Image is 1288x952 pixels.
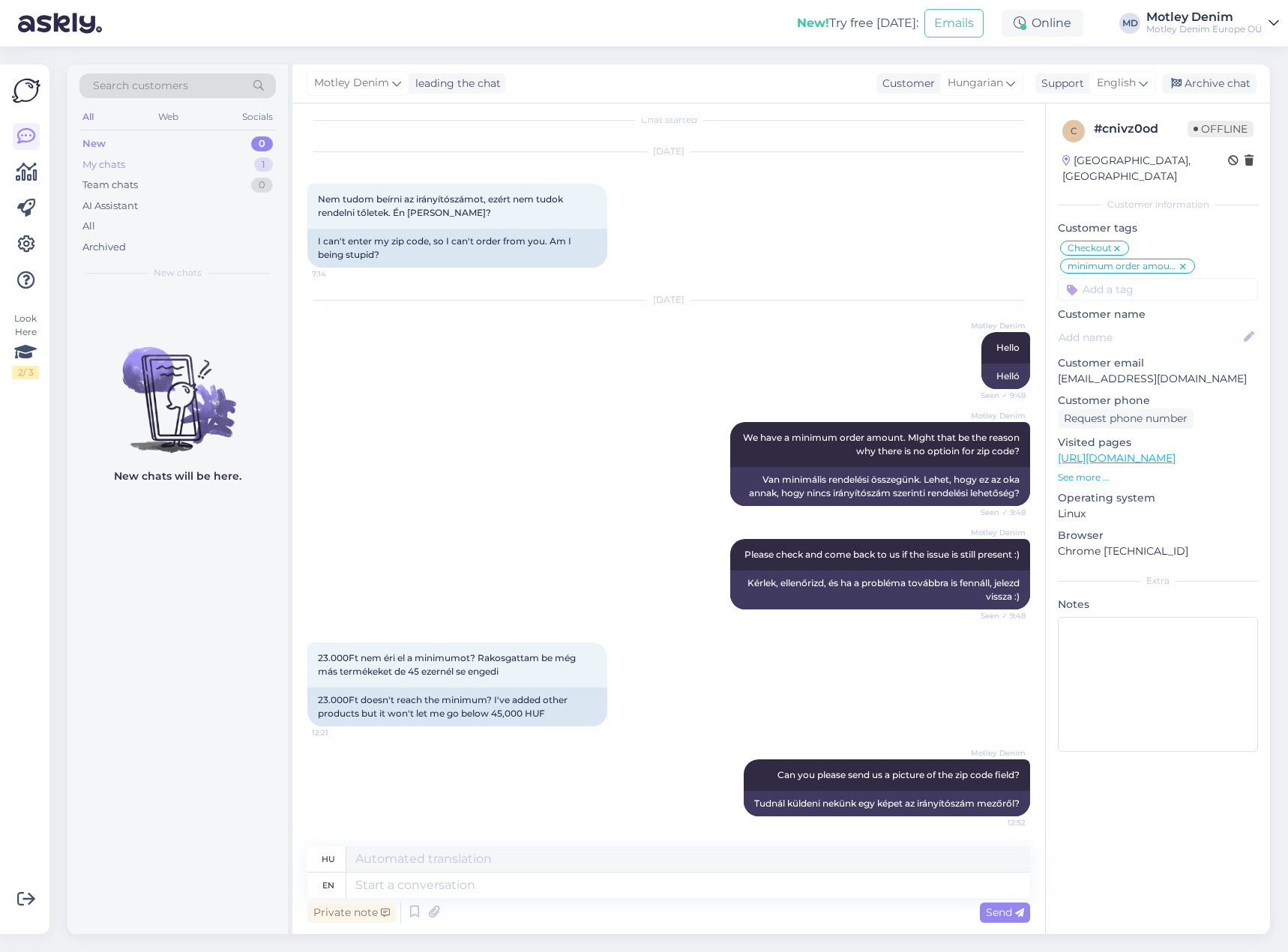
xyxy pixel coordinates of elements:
div: 23.000Ft doesn't reach the minimum? I've added other products but it won't let me go below 45,000... [307,687,607,726]
p: Operating system [1058,490,1258,506]
p: See more ... [1058,471,1258,484]
a: Motley DenimMotley Denim Europe OÜ [1146,11,1279,35]
div: Look Here [12,312,39,379]
div: All [79,107,97,127]
div: Van minimális rendelési összegünk. Lehet, hogy ez az oka annak, hogy nincs irányítószám szerinti ... [730,467,1030,506]
p: Linux [1058,506,1258,522]
span: Motley Denim [969,527,1026,538]
div: [GEOGRAPHIC_DATA], [GEOGRAPHIC_DATA] [1062,153,1228,184]
div: Customer information [1058,198,1258,211]
div: Try free [DATE]: [797,14,918,32]
div: Socials [239,107,276,127]
input: Add a tag [1058,278,1258,301]
span: Search customers [93,78,188,94]
div: Customer [876,76,935,91]
b: New! [797,16,829,30]
span: Hello [996,342,1020,353]
span: Checkout [1068,244,1112,253]
p: Customer tags [1058,220,1258,236]
span: Can you please send us a picture of the zip code field? [777,769,1020,780]
input: Add name [1059,329,1241,346]
div: Team chats [82,178,138,193]
img: No chats [67,320,288,455]
div: en [322,873,334,898]
div: 1 [254,157,273,172]
div: Tudnál küldeni nekünk egy képet az irányítószám mezőről? [744,791,1030,816]
div: Motley Denim [1146,11,1263,23]
p: Customer name [1058,307,1258,322]
div: My chats [82,157,125,172]
div: Kérlek, ellenőrizd, és ha a probléma továbbra is fennáll, jelezd vissza :) [730,570,1030,609]
div: Chat started [307,113,1030,127]
div: # cnivz0od [1094,120,1188,138]
button: Emails [924,9,984,37]
span: Motley Denim [969,747,1026,759]
span: Seen ✓ 9:48 [969,390,1026,401]
div: hu [322,846,335,872]
span: minimum order amount [1068,262,1178,271]
div: Archive chat [1162,73,1257,94]
div: 0 [251,178,273,193]
a: [URL][DOMAIN_NAME] [1058,451,1176,465]
p: Browser [1058,528,1258,543]
div: [DATE] [307,293,1030,307]
span: Motley Denim [969,410,1026,421]
p: Visited pages [1058,435,1258,451]
div: Request phone number [1058,409,1194,429]
span: Motley Denim [969,320,1026,331]
div: I can't enter my zip code, so I can't order from you. Am I being stupid? [307,229,607,268]
span: Seen ✓ 9:48 [969,507,1026,518]
div: Private note [307,903,396,923]
div: 2 / 3 [12,366,39,379]
span: Please check and come back to us if the issue is still present :) [744,549,1020,560]
div: Archived [82,240,126,255]
div: leading the chat [409,76,501,91]
div: MD [1119,13,1140,34]
div: Online [1002,10,1083,37]
span: Nem tudom beírni az irányítószámot, ezért nem tudok rendelni tőletek. Én [PERSON_NAME]? [318,193,565,218]
div: [DATE] [307,145,1030,158]
span: We have a minimum order amount. MIght that be the reason why there is no optioin for zip code? [743,432,1022,457]
span: Seen ✓ 9:48 [969,610,1026,621]
img: Askly Logo [12,76,40,105]
span: 23.000Ft nem éri el a minimumot? Rakosgattam be még más termékeket de 45 ezernél se engedi [318,652,578,677]
p: Customer phone [1058,393,1258,409]
span: 7:14 [312,268,368,280]
div: Support [1035,76,1084,91]
p: Notes [1058,597,1258,612]
span: English [1097,75,1136,91]
p: Customer email [1058,355,1258,371]
span: Offline [1188,121,1254,137]
div: New [82,136,106,151]
div: Extra [1058,574,1258,588]
span: Motley Denim [314,75,389,91]
div: Web [155,107,181,127]
span: Hungarian [948,75,1003,91]
div: 0 [251,136,273,151]
span: c [1071,125,1077,136]
div: Helló [981,364,1030,389]
div: All [82,219,95,234]
p: Chrome [TECHNICAL_ID] [1058,543,1258,559]
p: New chats will be here. [114,469,241,484]
div: AI Assistant [82,199,138,214]
div: Motley Denim Europe OÜ [1146,23,1263,35]
span: Send [986,906,1024,919]
span: 12:52 [969,817,1026,828]
span: New chats [154,266,202,280]
p: [EMAIL_ADDRESS][DOMAIN_NAME] [1058,371,1258,387]
span: 12:21 [312,727,368,738]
